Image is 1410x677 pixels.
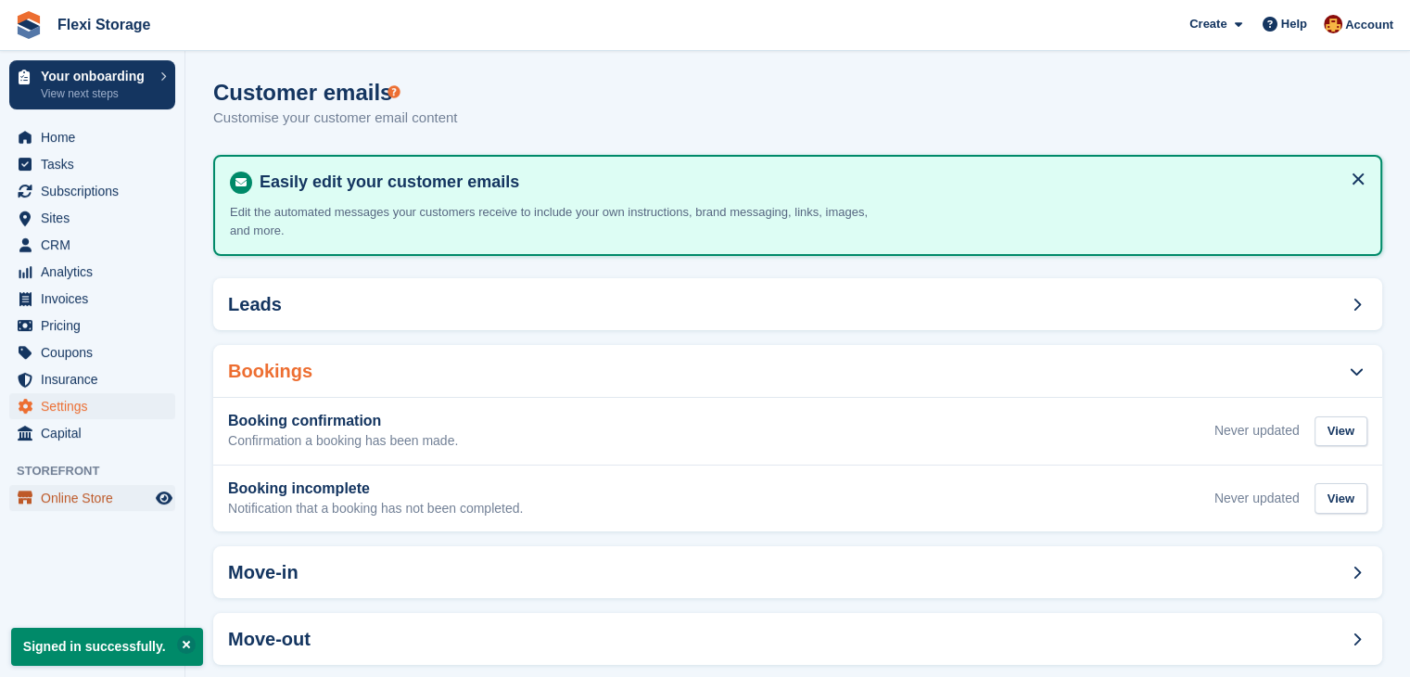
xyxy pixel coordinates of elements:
a: menu [9,339,175,365]
a: Your onboarding View next steps [9,60,175,109]
a: Booking confirmation Confirmation a booking has been made. Never updated View [213,398,1382,465]
span: Account [1345,16,1393,34]
a: menu [9,313,175,338]
div: Never updated [1214,421,1300,441]
a: menu [9,420,175,446]
span: Capital [41,420,152,446]
a: menu [9,124,175,150]
p: Customise your customer email content [213,108,457,129]
h3: Booking confirmation [228,413,458,429]
img: Andrew Bett [1324,15,1342,33]
a: menu [9,286,175,312]
img: stora-icon-8386f47178a22dfd0bd8f6a31ec36ba5ce8667c1dd55bd0f319d3a0aa187defe.svg [15,11,43,39]
span: Tasks [41,151,152,177]
a: menu [9,366,175,392]
span: Insurance [41,366,152,392]
span: Pricing [41,313,152,338]
p: Edit the automated messages your customers receive to include your own instructions, brand messag... [230,203,879,239]
span: Coupons [41,339,152,365]
span: Analytics [41,259,152,285]
div: View [1315,483,1367,514]
p: View next steps [41,85,151,102]
a: Preview store [153,487,175,509]
span: Home [41,124,152,150]
h2: Move-out [228,629,311,650]
a: menu [9,393,175,419]
a: Booking incomplete Notification that a booking has not been completed. Never updated View [213,466,1382,532]
span: Invoices [41,286,152,312]
a: menu [9,205,175,231]
div: View [1315,416,1367,447]
span: Help [1281,15,1307,33]
h1: Customer emails [213,80,457,105]
span: Online Store [41,485,152,511]
div: Never updated [1214,489,1300,508]
a: menu [9,485,175,511]
h4: Easily edit your customer emails [252,172,1366,193]
h2: Move-in [228,562,299,583]
span: Create [1189,15,1226,33]
p: Notification that a booking has not been completed. [228,501,523,517]
span: Subscriptions [41,178,152,204]
a: menu [9,151,175,177]
p: Confirmation a booking has been made. [228,433,458,450]
span: Settings [41,393,152,419]
span: Sites [41,205,152,231]
a: menu [9,178,175,204]
span: CRM [41,232,152,258]
a: menu [9,259,175,285]
p: Your onboarding [41,70,151,83]
span: Storefront [17,462,184,480]
a: menu [9,232,175,258]
div: Tooltip anchor [386,83,402,100]
p: Signed in successfully. [11,628,203,666]
a: Flexi Storage [50,9,158,40]
h2: Bookings [228,361,312,382]
h2: Leads [228,294,282,315]
h3: Booking incomplete [228,480,523,497]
